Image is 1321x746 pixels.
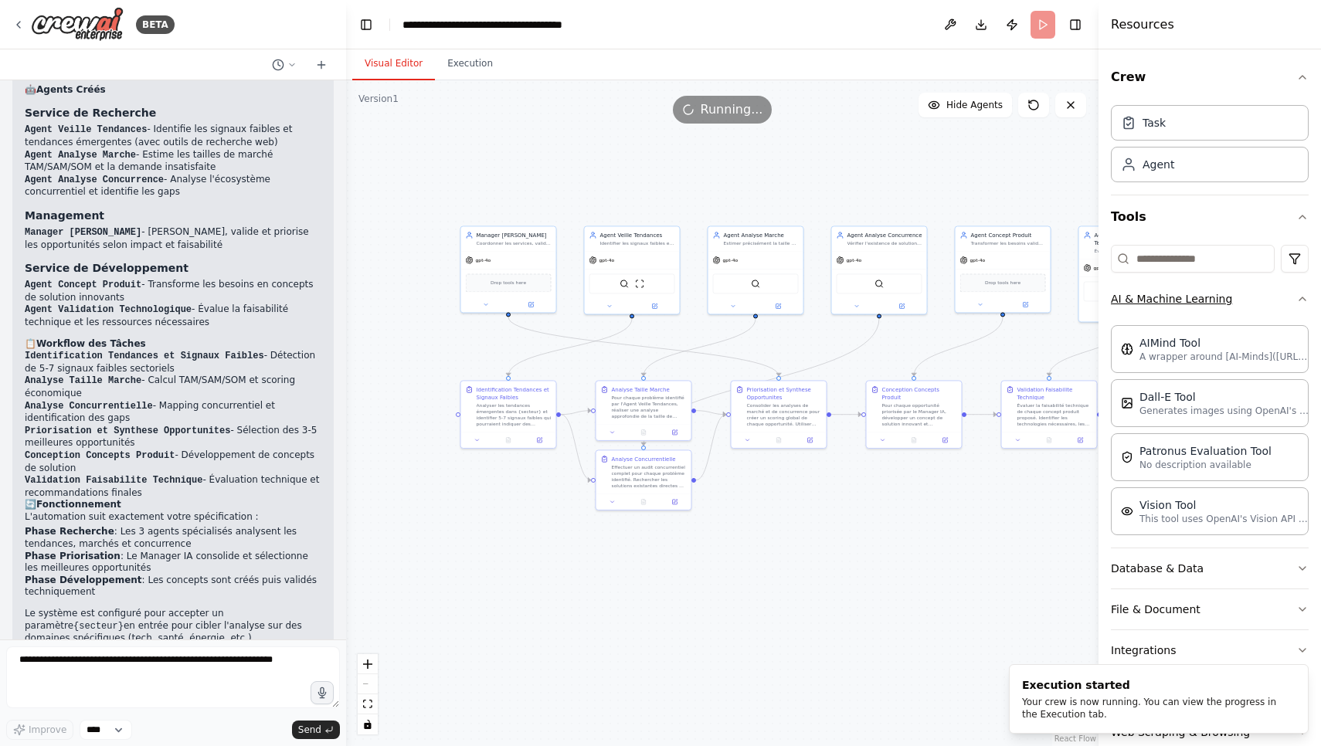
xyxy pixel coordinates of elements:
[596,380,692,441] div: Analyse Taille MarchePour chaque problème identifié par l'Agent Veille Tendances, réaliser une an...
[25,227,141,238] code: Manager [PERSON_NAME]
[751,279,760,288] img: SerperDevTool
[25,149,321,174] li: - Estime les tailles de marché TAM/SAM/SOM et la demande insatisfaite
[1139,389,1309,405] div: Dall-E Tool
[847,257,862,263] span: gpt-4o
[25,526,321,550] li: : Les 3 agents spécialisés analysent les tendances, marchés et concurrence
[266,56,303,74] button: Switch to previous chat
[298,724,321,736] span: Send
[25,124,321,148] li: - Identifie les signaux faibles et tendances émergentes (avec outils de recherche web)
[477,231,552,239] div: Manager [PERSON_NAME]
[25,575,321,598] li: : Les concepts sont créés puis validés techniquement
[1111,99,1309,195] div: Crew
[724,240,799,246] div: Estimer précisément la taille de marché (TAM/SAM/SOM) des opportunités identifiées et repérer les...
[25,375,141,386] code: Analyse Taille Marche
[1139,351,1309,363] p: A wrapper around [AI-Minds]([URL][DOMAIN_NAME]). Useful for when you need answers to questions fr...
[919,93,1012,117] button: Hide Agents
[25,303,321,328] li: - Évalue la faisabilité technique et les ressources nécessaires
[358,694,378,714] button: fit view
[708,225,804,314] div: Agent Analyse MarcheEstimer précisément la taille de marché (TAM/SAM/SOM) des opportunités identi...
[874,279,884,288] img: SerperDevTool
[970,257,986,263] span: gpt-4o
[898,436,930,445] button: No output available
[561,407,591,419] g: Edge from 08e32373-801f-4cf3-aaef-c24c44b2c7a2 to af036445-872f-4ccb-90ef-dbe71084d642
[1065,14,1086,36] button: Hide right sidebar
[847,240,922,246] div: Vérifier l'existence de solutions concurrentes pour chaque opportunité identifiée, analyser leurs...
[460,225,557,313] div: Manager [PERSON_NAME]Coordonner les services, valider la qualité des analyses, prioriser les beso...
[762,436,795,445] button: No output available
[882,402,957,427] div: Pour chaque opportunité priorisée par le Manager IA, développer un concept de solution innovant e...
[25,124,147,135] code: Agent Veille Tendances
[358,714,378,734] button: toggle interactivity
[971,240,1046,246] div: Transformer les besoins validés et priorisés en concepts de solution innovants et réalisables, en...
[600,240,675,246] div: Identifier les signaux faibles et les tendances émergentes dans les secteurs clés (tech, santé, é...
[1111,630,1309,670] button: Integrations
[435,48,505,80] button: Execution
[599,257,615,263] span: gpt-4o
[1121,451,1133,463] img: PatronusEvalTool
[724,231,799,239] div: Agent Analyse Marche
[25,84,321,97] h2: 🤖
[25,338,321,351] h2: 📋
[25,526,114,537] strong: Phase Recherche
[756,301,800,310] button: Open in side panel
[882,385,957,401] div: Conception Concepts Produit
[36,84,106,95] strong: Agents Créés
[25,575,142,585] strong: Phase Développement
[25,400,321,425] li: - Mapping concurrentiel et identification des gaps
[355,14,377,36] button: Hide left sidebar
[661,497,688,507] button: Open in side panel
[640,318,883,446] g: Edge from fad0b692-9fb2-453f-b066-52967cfac7bc to 2899d720-b49f-4455-a373-5126b3993a81
[1045,326,1130,376] g: Edge from 2c7625b4-900b-4aaf-b839-1dfe1214f16b to 6fdc69c6-301f-4635-af97-8a16f5125e71
[627,428,660,437] button: No output available
[561,411,591,484] g: Edge from 08e32373-801f-4cf3-aaef-c24c44b2c7a2 to 2899d720-b49f-4455-a373-5126b3993a81
[1003,300,1048,309] button: Open in side panel
[491,279,526,287] span: Drop tools here
[596,449,692,510] div: Analyse ConcurrentielleEffectuer un audit concurrentiel complet pour chaque problème identifié. R...
[1033,436,1065,445] button: No output available
[1139,405,1309,417] p: Generates images using OpenAI's Dall-E model.
[25,474,321,499] li: - Évaluation technique et recommandations finales
[25,150,136,161] code: Agent Analyse Marche
[25,279,321,303] li: - Transforme les besoins en concepts de solution innovants
[1022,677,1289,693] div: Execution started
[526,436,552,445] button: Open in side panel
[701,100,763,119] span: Running...
[640,318,759,376] g: Edge from 46c328ee-e392-41b2-bc38-7915fe037992 to af036445-872f-4ccb-90ef-dbe71084d642
[880,301,924,310] button: Open in side panel
[25,475,202,486] code: Validation Faisabilite Technique
[25,280,141,290] code: Agent Concept Produit
[796,436,823,445] button: Open in side panel
[1017,402,1092,427] div: Évaluer la faisabilité technique de chaque concept produit proposé. Identifier les technologies n...
[1121,505,1133,517] img: VisionTool
[1111,589,1309,629] button: File & Document
[1001,380,1098,449] div: Validation Faisabilite TechniqueÉvaluer la faisabilité technique de chaque concept produit propos...
[612,395,687,419] div: Pour chaque problème identifié par l'Agent Veille Tendances, réaliser une analyse approfondie de ...
[1111,15,1174,34] h4: Resources
[627,497,660,507] button: No output available
[831,225,928,314] div: Agent Analyse ConcurrenceVérifier l'existence de solutions concurrentes pour chaque opportunité i...
[1111,56,1309,99] button: Crew
[25,499,321,511] h2: 🔄
[971,231,1046,239] div: Agent Concept Produit
[1139,497,1309,513] div: Vision Tool
[1067,436,1093,445] button: Open in side panel
[509,300,553,309] button: Open in side panel
[612,464,687,489] div: Effectuer un audit concurrentiel complet pour chaque problème identifié. Rechercher les solutions...
[29,724,66,736] span: Improve
[1022,696,1289,721] div: Your crew is now running. You can view the progress in the Execution tab.
[402,17,576,32] nav: breadcrumb
[946,99,1003,111] span: Hide Agents
[136,15,175,34] div: BETA
[25,426,230,436] code: Priorisation et Synthese Opportunites
[492,436,525,445] button: No output available
[352,48,435,80] button: Visual Editor
[1111,548,1309,588] button: Database & Data
[1143,157,1174,172] div: Agent
[747,402,822,427] div: Consolider les analyses de marché et de concurrence pour créer un scoring global de chaque opport...
[635,279,644,288] img: ScrapeWebsiteTool
[31,7,124,42] img: Logo
[661,428,688,437] button: Open in side panel
[831,411,861,419] g: Edge from 11eeb518-939f-47f5-b9f9-e05fcbe32f0d to 6c7239b8-2151-401f-8e02-a74528c956ad
[1143,115,1166,131] div: Task
[1111,195,1309,239] button: Tools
